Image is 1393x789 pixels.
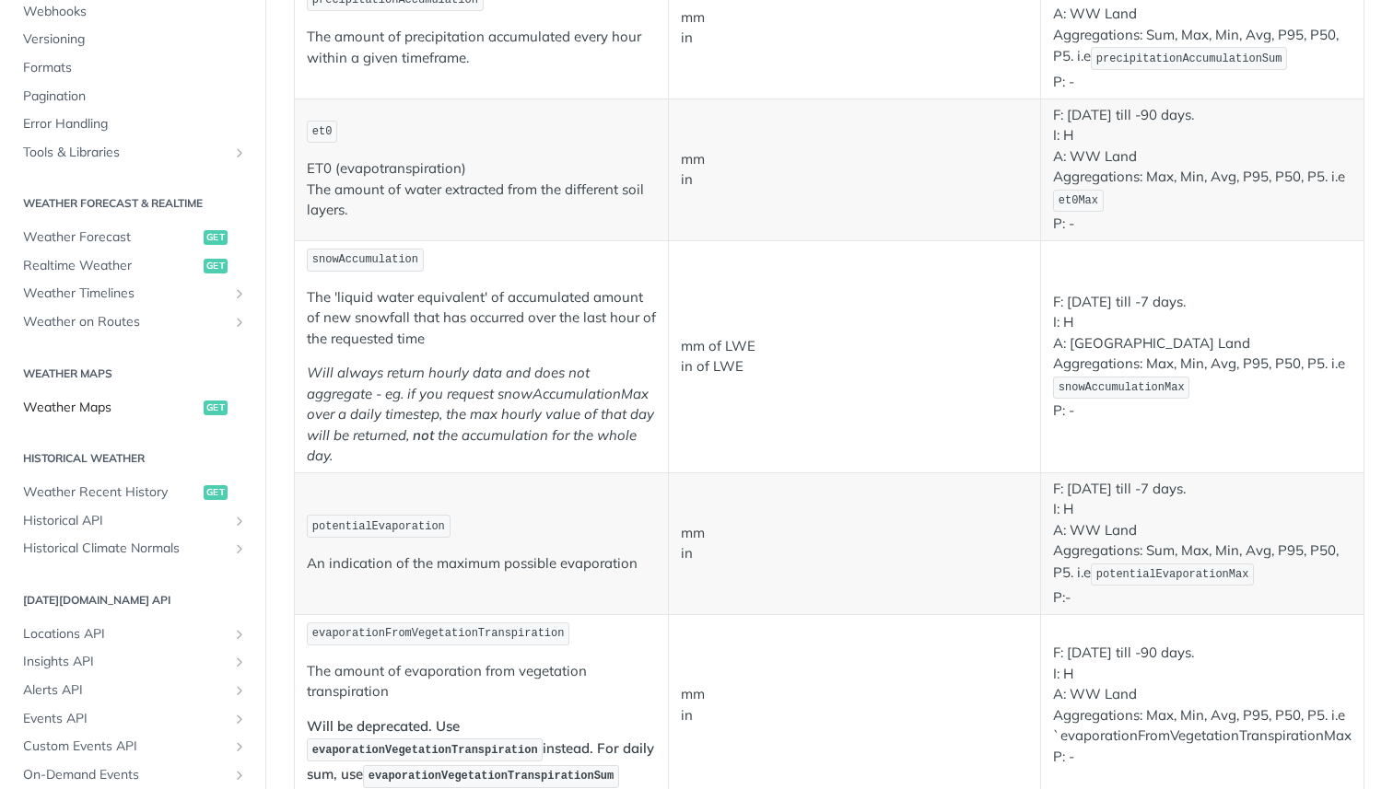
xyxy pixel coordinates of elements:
p: The 'liquid water equivalent' of accumulated amount of new snowfall that has occurred over the la... [307,287,656,350]
a: Events APIShow subpages for Events API [14,705,252,733]
span: et0 [312,125,333,138]
a: Tools & LibrariesShow subpages for Tools & Libraries [14,139,252,167]
span: Events API [23,710,228,728]
button: Show subpages for Tools & Libraries [232,145,247,160]
a: Historical APIShow subpages for Historical API [14,507,252,535]
span: evaporationVegetationTranspiration [312,744,538,757]
a: Historical Climate NormalsShow subpages for Historical Climate Normals [14,535,252,563]
span: Locations API [23,625,228,644]
a: Realtime Weatherget [14,252,252,280]
a: Weather TimelinesShow subpages for Weather Timelines [14,280,252,307]
span: Formats [23,59,247,77]
span: Historical Climate Normals [23,540,228,558]
span: Weather Timelines [23,284,228,303]
a: Weather on RoutesShow subpages for Weather on Routes [14,308,252,336]
p: The amount of evaporation from vegetation transpiration [307,661,656,702]
span: Error Handling [23,115,247,133]
a: Pagination [14,83,252,110]
p: mm in [681,523,1028,564]
span: get [204,230,228,245]
button: Show subpages for Events API [232,712,247,726]
p: F: [DATE] till -7 days. I: H A: [GEOGRAPHIC_DATA] Land Aggregations: Max, Min, Avg, P95, P50, P5.... [1053,292,1352,422]
p: mm in [681,684,1028,725]
span: Weather Recent History [23,483,199,502]
span: snowAccumulationMax [1059,381,1185,394]
p: mm in [681,7,1028,49]
button: Show subpages for Insights API [232,655,247,669]
p: mm of LWE in of LWE [681,336,1028,377]
p: F: [DATE] till -7 days. I: H A: WW Land Aggregations: Sum, Max, Min, Avg, P95, P50, P5. i.e P:- [1053,479,1352,609]
button: Show subpages for Historical API [232,514,247,528]
span: potentialEvaporation [312,520,445,533]
button: Show subpages for Alerts API [232,683,247,698]
span: Historical API [23,512,228,530]
em: the accumulation for the whole day. [307,426,637,465]
span: Weather Maps [23,399,199,417]
a: Error Handling [14,110,252,138]
a: Locations APIShow subpages for Locations API [14,621,252,648]
span: get [204,485,228,500]
span: Alerts API [23,681,228,700]
a: Weather Mapsget [14,394,252,422]
span: Pagination [23,87,247,106]
p: The amount of precipitation accumulated every hour within a given timeframe. [307,27,656,68]
span: snowAccumulation [312,253,418,266]
span: Tools & Libraries [23,144,228,162]
span: et0Max [1059,194,1098,207]
a: Alerts APIShow subpages for Alerts API [14,677,252,704]
a: Formats [14,54,252,82]
a: On-Demand EventsShow subpages for On-Demand Events [14,761,252,789]
span: Realtime Weather [23,257,199,275]
span: Webhooks [23,3,247,21]
span: evaporationVegetationTranspirationSum [369,770,614,783]
span: Weather Forecast [23,228,199,247]
span: Custom Events API [23,737,228,756]
span: Weather on Routes [23,313,228,331]
button: Show subpages for Historical Climate Normals [232,541,247,556]
span: Insights API [23,653,228,671]
h2: [DATE][DOMAIN_NAME] API [14,592,252,609]
span: potentialEvaporationMax [1096,568,1249,581]
a: Custom Events APIShow subpages for Custom Events API [14,733,252,760]
strong: Will be deprecated. Use instead. For daily sum, use [307,717,654,783]
a: Weather Forecastget [14,224,252,251]
button: Show subpages for On-Demand Events [232,768,247,783]
span: get [204,259,228,273]
button: Show subpages for Weather on Routes [232,315,247,330]
a: Insights APIShow subpages for Insights API [14,648,252,676]
button: Show subpages for Locations API [232,627,247,642]
p: F: [DATE] till -90 days. I: H A: WW Land Aggregations: Max, Min, Avg, P95, P50, P5. i.e `evaporat... [1053,643,1352,767]
h2: Weather Forecast & realtime [14,195,252,212]
p: ET0 (evapotranspiration) The amount of water extracted from the different soil layers. [307,158,656,221]
span: On-Demand Events [23,766,228,784]
h2: Weather Maps [14,365,252,382]
strong: not [413,426,434,444]
button: Show subpages for Custom Events API [232,739,247,754]
h2: Historical Weather [14,450,252,467]
a: Weather Recent Historyget [14,479,252,506]
span: evaporationFromVegetationTranspiration [312,627,565,640]
p: F: [DATE] till -90 days. I: H A: WW Land Aggregations: Max, Min, Avg, P95, P50, P5. i.e P: - [1053,105,1352,235]
p: mm in [681,149,1028,191]
a: Versioning [14,26,252,53]
em: Will always return hourly data and does not aggregate - eg. if you request snowAccumulationMax ov... [307,364,654,444]
span: Versioning [23,30,247,49]
span: get [204,400,228,415]
span: precipitationAccumulationSum [1096,52,1282,65]
button: Show subpages for Weather Timelines [232,286,247,301]
p: An indication of the maximum possible evaporation [307,553,656,574]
